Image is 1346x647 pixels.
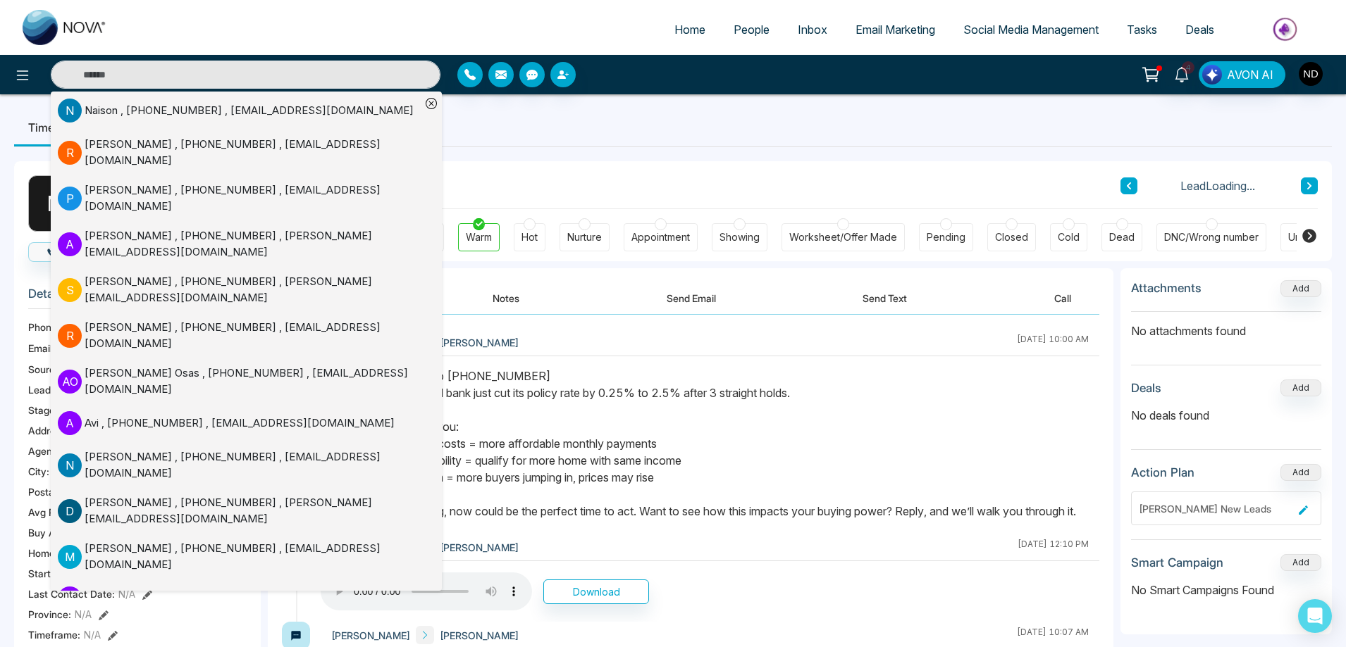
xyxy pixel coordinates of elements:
[1280,280,1321,297] button: Add
[856,23,935,37] span: Email Marketing
[28,505,117,520] span: Avg Property Price :
[1017,626,1089,644] div: [DATE] 10:07 AM
[28,607,71,622] span: Province :
[28,464,49,479] span: City :
[1288,230,1345,244] div: Unspecified
[1127,23,1157,37] span: Tasks
[28,362,63,377] span: Source:
[1113,16,1171,43] a: Tasks
[1017,333,1089,351] div: [DATE] 10:00 AM
[440,335,519,350] span: [PERSON_NAME]
[963,23,1099,37] span: Social Media Management
[58,411,82,435] p: A
[834,282,935,314] button: Send Text
[1182,61,1194,74] span: 4
[85,228,421,260] div: [PERSON_NAME] , [PHONE_NUMBER] , [PERSON_NAME][EMAIL_ADDRESS][DOMAIN_NAME]
[28,287,247,308] h3: Details
[58,586,82,610] p: A
[1180,177,1255,194] span: Lead Loading...
[28,175,85,232] div: M
[1280,554,1321,571] button: Add
[1164,230,1259,244] div: DNC/Wrong number
[75,607,92,622] span: N/A
[1131,312,1321,339] p: No attachments found
[28,546,83,560] span: Home Type :
[28,403,58,417] span: Stage:
[798,23,827,37] span: Inbox
[1131,281,1202,295] h3: Attachments
[28,242,97,262] button: Call
[631,230,690,244] div: Appointment
[85,365,421,397] div: [PERSON_NAME] Osas , [PHONE_NUMBER] , [EMAIL_ADDRESS][DOMAIN_NAME]
[466,230,492,244] div: Warm
[28,566,78,581] span: Start Date :
[85,137,421,168] div: [PERSON_NAME] , [PHONE_NUMBER] , [EMAIL_ADDRESS][DOMAIN_NAME]
[638,282,744,314] button: Send Email
[58,453,82,477] p: N
[331,628,410,643] span: [PERSON_NAME]
[85,274,421,306] div: [PERSON_NAME] , [PHONE_NUMBER] , [PERSON_NAME][EMAIL_ADDRESS][DOMAIN_NAME]
[1299,62,1323,86] img: User Avatar
[85,495,421,527] div: [PERSON_NAME] , [PHONE_NUMBER] , [PERSON_NAME][EMAIL_ADDRESS][DOMAIN_NAME]
[440,628,519,643] span: [PERSON_NAME]
[841,16,949,43] a: Email Marketing
[720,16,784,43] a: People
[734,23,770,37] span: People
[1165,61,1199,86] a: 4
[58,499,82,523] p: D
[58,141,82,165] p: R
[1109,230,1135,244] div: Dead
[1235,13,1338,45] img: Market-place.gif
[674,23,705,37] span: Home
[84,627,101,642] span: N/A
[28,320,60,334] span: Phone:
[1058,230,1080,244] div: Cold
[1026,282,1099,314] button: Call
[1139,501,1293,516] div: [PERSON_NAME] New Leads
[23,10,107,45] img: Nova CRM Logo
[1298,599,1332,633] div: Open Intercom Messenger
[85,449,421,481] div: [PERSON_NAME] , [PHONE_NUMBER] , [EMAIL_ADDRESS][DOMAIN_NAME]
[58,187,82,211] p: P
[58,545,82,569] p: M
[567,230,602,244] div: Nurture
[58,99,82,123] p: N
[660,16,720,43] a: Home
[1131,582,1321,598] p: No Smart Campaigns Found
[1280,282,1321,294] span: Add
[85,320,421,351] div: [PERSON_NAME] , [PHONE_NUMBER] , [EMAIL_ADDRESS][DOMAIN_NAME]
[521,230,538,244] div: Hot
[58,232,82,256] p: A
[1131,555,1223,570] h3: Smart Campaign
[28,444,58,458] span: Agent:
[927,230,965,244] div: Pending
[1185,23,1214,37] span: Deals
[1131,465,1194,479] h3: Action Plan
[1131,381,1161,395] h3: Deals
[784,16,841,43] a: Inbox
[14,108,87,146] li: Timeline
[28,586,115,601] span: Last Contact Date :
[1171,16,1228,43] a: Deals
[464,282,548,314] button: Notes
[949,16,1113,43] a: Social Media Management
[440,540,519,555] span: [PERSON_NAME]
[995,230,1028,244] div: Closed
[28,627,80,642] span: Timeframe :
[85,415,395,432] div: Avi , [PHONE_NUMBER] , [EMAIL_ADDRESS][DOMAIN_NAME]
[1131,407,1321,424] p: No deals found
[1202,65,1222,84] img: Lead Flow
[58,278,82,302] p: S
[1280,379,1321,396] button: Add
[28,484,86,499] span: Postal Code :
[85,182,421,214] div: [PERSON_NAME] , [PHONE_NUMBER] , [EMAIL_ADDRESS][DOMAIN_NAME]
[543,579,649,604] button: Download
[28,382,79,397] span: Lead Type:
[58,370,82,394] p: A O
[28,341,55,356] span: Email:
[85,591,406,607] div: Amrit , [PHONE_NUMBER] , [EMAIL_ADDRESS][DOMAIN_NAME]
[1227,66,1273,83] span: AVON AI
[1018,538,1089,556] div: [DATE] 12:10 PM
[1199,61,1285,88] button: AVON AI
[118,586,135,601] span: N/A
